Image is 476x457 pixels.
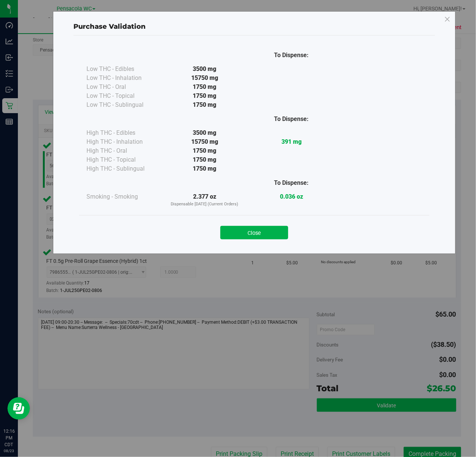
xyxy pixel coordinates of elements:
div: Low THC - Sublingual [86,100,161,109]
div: 1750 mg [161,100,248,109]
div: High THC - Topical [86,155,161,164]
div: To Dispense: [248,51,335,60]
div: High THC - Sublingual [86,164,161,173]
div: 3500 mg [161,65,248,74]
div: Low THC - Oral [86,83,161,91]
div: 15750 mg [161,74,248,83]
div: To Dispense: [248,178,335,187]
div: To Dispense: [248,115,335,124]
div: 1750 mg [161,155,248,164]
div: Low THC - Edibles [86,65,161,74]
strong: 0.036 oz [280,193,303,200]
strong: 391 mg [281,138,302,145]
div: 1750 mg [161,164,248,173]
div: 1750 mg [161,146,248,155]
div: Low THC - Topical [86,91,161,100]
iframe: Resource center [7,397,30,420]
div: Low THC - Inhalation [86,74,161,83]
span: Purchase Validation [73,22,146,31]
button: Close [220,226,288,239]
div: 1750 mg [161,91,248,100]
p: Dispensable [DATE] (Current Orders) [161,201,248,208]
div: High THC - Inhalation [86,137,161,146]
div: 3500 mg [161,128,248,137]
div: 1750 mg [161,83,248,91]
div: High THC - Oral [86,146,161,155]
div: High THC - Edibles [86,128,161,137]
div: 15750 mg [161,137,248,146]
div: Smoking - Smoking [86,192,161,201]
div: 2.377 oz [161,192,248,208]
